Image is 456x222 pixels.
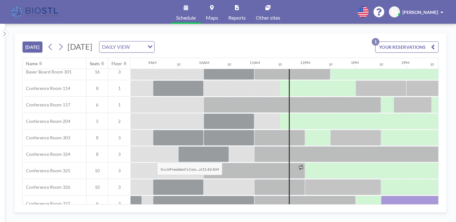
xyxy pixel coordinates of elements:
span: 8 [86,135,108,141]
span: [DATE] [67,42,92,51]
span: 5 [86,118,108,124]
div: Floor [111,61,122,67]
span: Conference Room 325 [23,168,70,174]
span: 16 [86,69,108,75]
div: 9AM [148,60,156,65]
div: Name [26,61,38,67]
span: Schedule [176,15,196,20]
span: Conference Room 117 [23,102,70,108]
div: 30 [379,62,383,67]
span: Reports [228,15,246,20]
span: 8 [86,151,108,157]
span: Bayer Board Room 301 [23,69,72,75]
div: 30 [329,62,332,67]
span: 2 [108,118,130,124]
input: Search for option [132,43,144,51]
span: 3 [108,135,130,141]
div: 12PM [300,60,310,65]
span: 3 [108,201,130,206]
span: [PERSON_NAME] [402,10,438,15]
span: 10 [86,168,108,174]
span: Book at [157,162,222,175]
span: 3 [108,184,130,190]
span: 3 [108,151,130,157]
span: EG [392,9,397,15]
div: 11AM [250,60,260,65]
div: 30 [430,62,434,67]
span: 10 [86,184,108,190]
span: Conference Room 303 [23,135,70,141]
span: 6 [86,102,108,108]
span: 3 [108,168,130,174]
div: 1PM [351,60,359,65]
span: Conference Room 114 [23,86,70,91]
span: 3 [108,69,130,75]
span: DAILY VIEW [101,43,131,51]
button: YOUR RESERVATIONS1 [375,41,439,53]
span: Conference Room 324 [23,151,70,157]
div: 30 [227,62,231,67]
span: 1 [108,102,130,108]
div: Seats [90,61,100,67]
span: Conference Room 204 [23,118,70,124]
img: organization-logo [10,6,60,18]
span: Other sites [256,15,280,20]
div: 30 [278,62,282,67]
button: [DATE] [22,41,42,53]
div: 30 [177,62,180,67]
div: 10AM [199,60,209,65]
span: 6 [86,201,108,206]
span: Maps [206,15,218,20]
b: President's Con... [169,167,199,172]
div: Search for option [99,41,154,52]
span: Conference Room 326 [23,184,70,190]
b: 11:42 AM [202,167,219,172]
div: 2PM [402,60,409,65]
span: 1 [108,86,130,91]
span: Conference Room 327 [23,201,70,206]
p: 1 [372,38,379,46]
span: 8 [86,86,108,91]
